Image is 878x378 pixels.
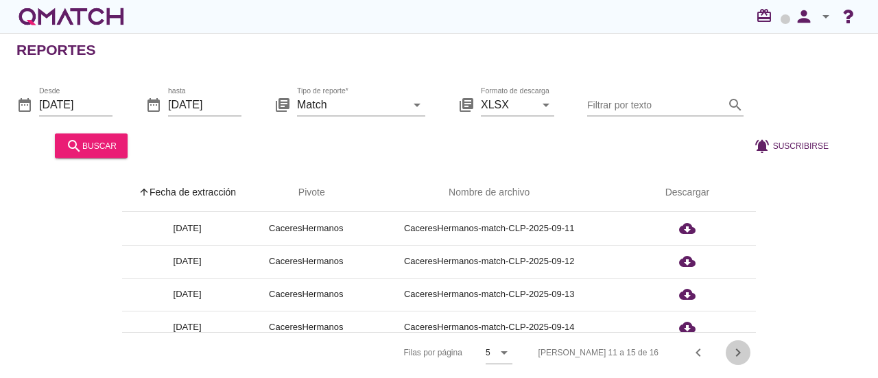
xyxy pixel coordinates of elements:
div: 5 [486,346,490,359]
i: date_range [145,96,162,113]
td: CaceresHermanos [252,212,359,245]
td: [DATE] [122,212,252,245]
i: arrow_drop_down [818,8,834,25]
input: Tipo de reporte* [297,93,406,115]
button: Previous page [686,340,711,365]
i: redeem [756,8,778,24]
div: Filas por página [266,333,512,373]
i: chevron_right [730,344,746,361]
div: [PERSON_NAME] 11 a 15 de 16 [538,346,658,359]
td: [DATE] [122,278,252,311]
th: Descargar: Not sorted. [619,174,756,212]
h2: Reportes [16,39,96,61]
i: search [727,96,744,113]
button: Suscribirse [743,133,840,158]
td: CaceresHermanos [252,278,359,311]
td: CaceresHermanos [252,311,359,344]
i: arrow_drop_down [538,96,554,113]
a: white-qmatch-logo [16,3,126,30]
input: Filtrar por texto [587,93,724,115]
i: cloud_download [679,253,696,270]
td: CaceresHermanos-match-CLP-2025-09-14 [359,311,619,344]
i: arrow_drop_down [409,96,425,113]
span: Suscribirse [773,139,829,152]
i: person [790,7,818,26]
i: library_books [274,96,291,113]
td: CaceresHermanos [252,245,359,278]
td: CaceresHermanos-match-CLP-2025-09-11 [359,212,619,245]
i: chevron_left [690,344,707,361]
td: CaceresHermanos-match-CLP-2025-09-12 [359,245,619,278]
i: arrow_drop_down [496,344,512,361]
i: cloud_download [679,286,696,303]
th: Nombre de archivo: Not sorted. [359,174,619,212]
i: cloud_download [679,319,696,335]
td: CaceresHermanos-match-CLP-2025-09-13 [359,278,619,311]
i: arrow_upward [139,187,150,198]
td: [DATE] [122,311,252,344]
th: Pivote: Not sorted. Activate to sort ascending. [252,174,359,212]
i: date_range [16,96,33,113]
i: library_books [458,96,475,113]
th: Fecha de extracción: Sorted ascending. Activate to sort descending. [122,174,252,212]
td: [DATE] [122,245,252,278]
input: Formato de descarga [481,93,535,115]
button: buscar [55,133,128,158]
i: notifications_active [754,137,773,154]
i: cloud_download [679,220,696,237]
input: hasta [168,93,241,115]
div: buscar [66,137,117,154]
input: Desde [39,93,112,115]
button: Next page [726,340,750,365]
i: search [66,137,82,154]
